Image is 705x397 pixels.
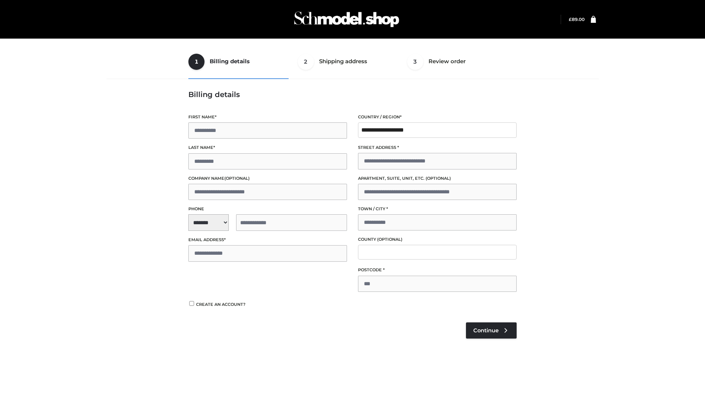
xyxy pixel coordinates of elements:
[358,175,517,182] label: Apartment, suite, unit, etc.
[188,114,347,121] label: First name
[188,236,347,243] label: Email address
[358,114,517,121] label: Country / Region
[188,301,195,306] input: Create an account?
[188,175,347,182] label: Company name
[188,144,347,151] label: Last name
[426,176,451,181] span: (optional)
[569,17,572,22] span: £
[473,327,499,334] span: Continue
[358,267,517,273] label: Postcode
[377,237,402,242] span: (optional)
[292,5,402,34] img: Schmodel Admin 964
[569,17,585,22] bdi: 89.00
[188,205,347,212] label: Phone
[358,236,517,243] label: County
[358,205,517,212] label: Town / City
[188,90,517,99] h3: Billing details
[358,144,517,151] label: Street address
[224,176,250,181] span: (optional)
[466,322,517,339] a: Continue
[196,302,246,307] span: Create an account?
[569,17,585,22] a: £89.00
